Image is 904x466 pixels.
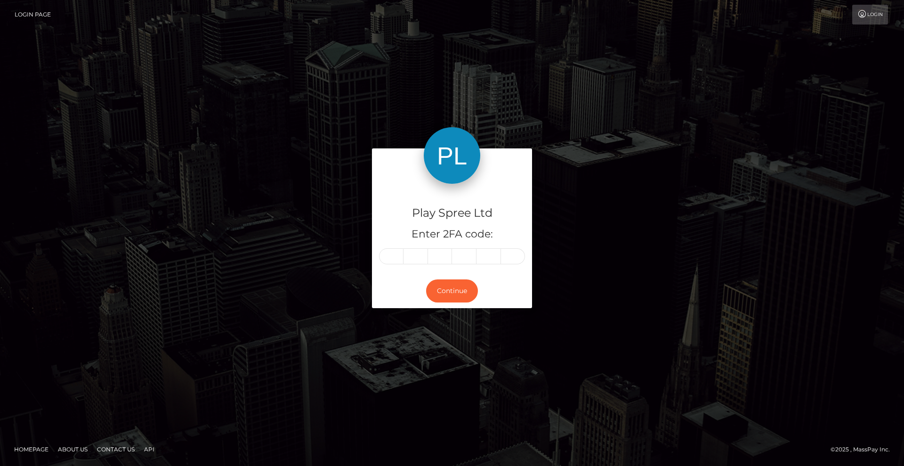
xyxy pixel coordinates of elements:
h4: Play Spree Ltd [379,205,525,221]
a: Login Page [15,5,51,25]
a: Contact Us [93,442,138,457]
a: About Us [54,442,91,457]
a: API [140,442,158,457]
a: Login [852,5,888,25]
div: © 2025 , MassPay Inc. [831,444,897,455]
h5: Enter 2FA code: [379,227,525,242]
button: Continue [426,279,478,302]
a: Homepage [10,442,52,457]
img: Play Spree Ltd [424,127,480,184]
